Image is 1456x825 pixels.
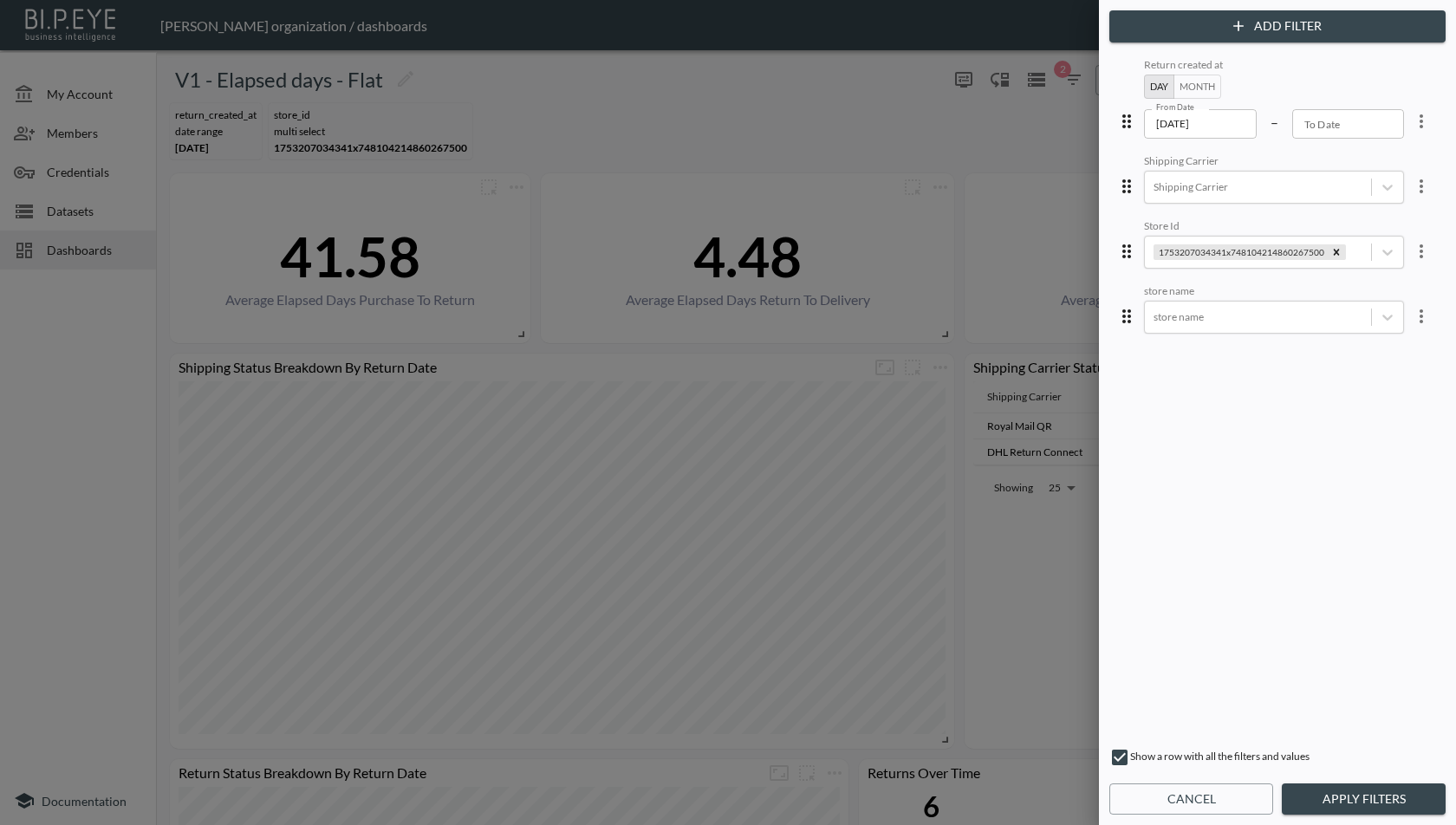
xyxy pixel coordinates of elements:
div: Shipping Carrier [1144,154,1404,171]
div: Return created at [1144,58,1404,75]
input: YYYY-MM-DD [1292,109,1405,139]
button: more [1404,234,1439,269]
button: more [1404,169,1439,204]
div: 1753207034341x748104214860267500 [1154,244,1327,260]
button: Month [1173,75,1221,99]
div: Show a row with all the filters and values [1109,747,1446,775]
div: Store Id [1144,219,1404,236]
button: more [1404,104,1439,139]
div: 2025-02-01 [1144,58,1439,139]
div: 1753207034341x748104214860267500 [1144,219,1439,269]
button: more [1404,299,1439,334]
button: Day [1144,75,1174,99]
label: From Date [1156,101,1194,113]
p: – [1271,112,1278,132]
div: Remove 1753207034341x748104214860267500 [1327,244,1346,260]
button: Add Filter [1109,10,1446,42]
input: YYYY-MM-DD [1144,109,1257,139]
button: Apply Filters [1282,783,1446,815]
div: store name [1144,284,1404,301]
button: Cancel [1109,783,1273,815]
